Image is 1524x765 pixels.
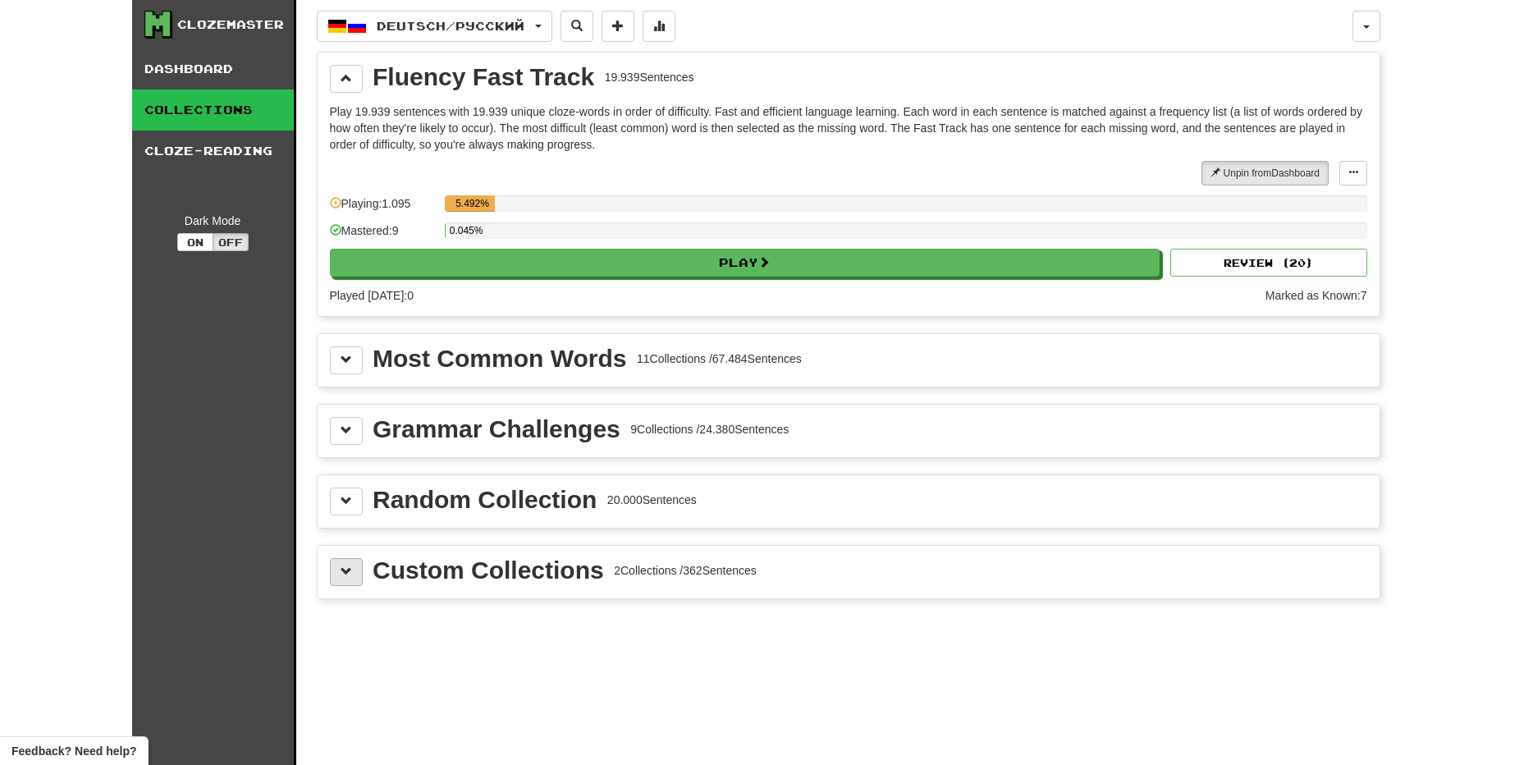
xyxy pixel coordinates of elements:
[11,743,136,759] span: Open feedback widget
[377,19,524,33] span: Deutsch / Русский
[177,233,213,251] button: On
[330,195,437,222] div: Playing: 1.095
[132,48,294,89] a: Dashboard
[144,213,281,229] div: Dark Mode
[330,222,437,250] div: Mastered: 9
[607,492,697,508] div: 20.000 Sentences
[561,11,593,42] button: Search sentences
[605,69,694,85] div: 19.939 Sentences
[177,16,284,33] div: Clozemaster
[643,11,675,42] button: More stats
[630,421,789,437] div: 9 Collections / 24.380 Sentences
[1265,287,1367,304] div: Marked as Known: 7
[330,249,1160,277] button: Play
[373,558,604,583] div: Custom Collections
[450,195,495,212] div: 5.492%
[637,350,802,367] div: 11 Collections / 67.484 Sentences
[330,103,1367,153] p: Play 19.939 sentences with 19.939 unique cloze-words in order of difficulty. Fast and efficient l...
[317,11,552,42] button: Deutsch/Русский
[602,11,634,42] button: Add sentence to collection
[1170,249,1367,277] button: Review (20)
[373,65,594,89] div: Fluency Fast Track
[132,131,294,172] a: Cloze-Reading
[373,488,597,512] div: Random Collection
[330,289,414,302] span: Played [DATE]: 0
[132,89,294,131] a: Collections
[1201,161,1329,186] button: Unpin fromDashboard
[373,346,626,371] div: Most Common Words
[373,417,620,442] div: Grammar Challenges
[213,233,249,251] button: Off
[614,562,757,579] div: 2 Collections / 362 Sentences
